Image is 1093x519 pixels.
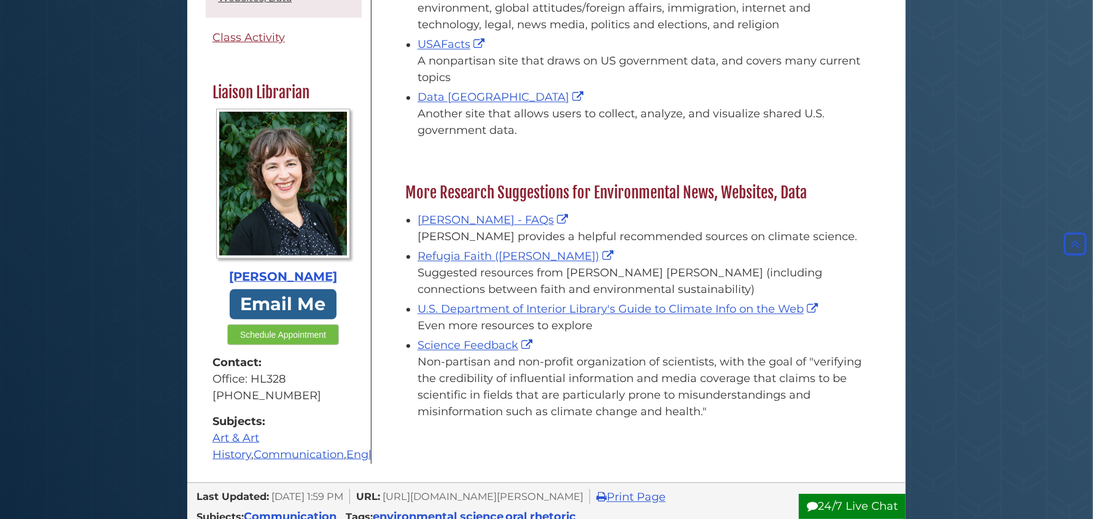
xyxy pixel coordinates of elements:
[383,490,583,502] span: [URL][DOMAIN_NAME][PERSON_NAME]
[596,490,666,504] a: Print Page
[230,289,336,319] a: Email Me
[418,338,535,352] a: Science Feedback
[418,302,821,316] a: U.S. Department of Interior Library's Guide to Climate Info on the Web
[212,30,285,44] span: Class Activity
[212,354,354,370] strong: Contact:
[418,37,488,51] a: USAFacts
[821,492,895,502] a: Library Staff Login
[418,228,863,245] div: [PERSON_NAME] provides a helpful recommended sources on climate science.
[418,318,863,334] div: Even more resources to explore
[212,413,354,429] strong: Subjects:
[596,491,607,502] i: Print Page
[399,183,869,203] h2: More Research Suggestions for Environmental News, Websites, Data
[206,82,360,102] h2: Liaison Librarian
[206,23,362,51] a: Class Activity
[212,387,354,404] div: [PHONE_NUMBER]
[212,108,354,286] a: Profile Photo [PERSON_NAME]
[271,490,343,502] span: [DATE] 1:59 PM
[212,370,354,387] div: Office: HL328
[799,494,906,519] button: 24/7 Live Chat
[418,213,571,227] a: [PERSON_NAME] - FAQs
[212,267,354,286] div: [PERSON_NAME]
[196,490,269,502] span: Last Updated:
[356,490,380,502] span: URL:
[418,354,863,420] div: Non-partisan and non-profit organization of scientists, with the goal of "verifying the credibili...
[418,265,863,298] div: Suggested resources from [PERSON_NAME] [PERSON_NAME] (including connections between faith and env...
[418,90,586,104] a: Data [GEOGRAPHIC_DATA]
[418,249,617,263] a: Refugia Faith ([PERSON_NAME])
[418,53,863,86] div: A nonpartisan site that draws on US government data, and covers many current topics
[227,324,339,345] button: Schedule Appointment
[254,447,344,461] a: Communication
[216,108,351,258] img: Profile Photo
[418,106,863,139] div: Another site that allows users to collect, analyze, and visualize shared U.S. government data.
[212,413,354,479] div: , , , , ,
[212,431,259,461] a: Art & Art History
[346,447,387,461] a: English
[1060,237,1090,251] a: Back to Top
